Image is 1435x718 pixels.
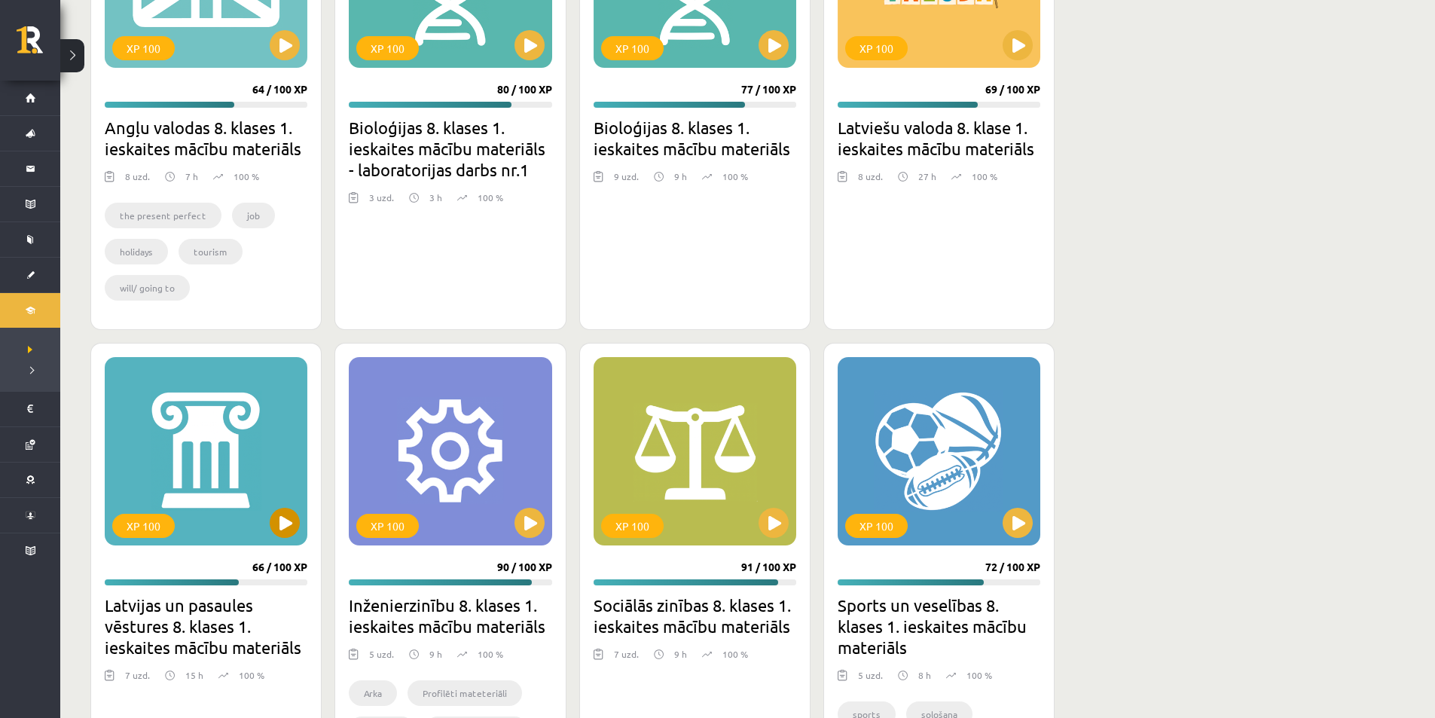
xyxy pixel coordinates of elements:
[966,668,992,682] p: 100 %
[239,668,264,682] p: 100 %
[356,36,419,60] div: XP 100
[232,203,275,228] li: job
[614,647,639,670] div: 7 uzd.
[674,647,687,661] p: 9 h
[918,170,936,183] p: 27 h
[674,170,687,183] p: 9 h
[478,647,503,661] p: 100 %
[972,170,997,183] p: 100 %
[594,594,796,637] h2: Sociālās zinības 8. klases 1. ieskaites mācību materiāls
[105,594,307,658] h2: Latvijas un pasaules vēstures 8. klases 1. ieskaites mācību materiāls
[369,647,394,670] div: 5 uzd.
[125,170,150,192] div: 8 uzd.
[179,239,243,264] li: tourism
[858,170,883,192] div: 8 uzd.
[845,36,908,60] div: XP 100
[369,191,394,213] div: 3 uzd.
[105,203,221,228] li: the present perfect
[17,26,60,64] a: Rīgas 1. Tālmācības vidusskola
[105,117,307,159] h2: Angļu valodas 8. klases 1. ieskaites mācību materiāls
[356,514,419,538] div: XP 100
[125,668,150,691] div: 7 uzd.
[349,594,551,637] h2: Inženierzinību 8. klases 1. ieskaites mācību materiāls
[478,191,503,204] p: 100 %
[105,275,190,301] li: will/ going to
[722,170,748,183] p: 100 %
[838,117,1040,159] h2: Latviešu valoda 8. klase 1. ieskaites mācību materiāls
[185,668,203,682] p: 15 h
[112,514,175,538] div: XP 100
[234,170,259,183] p: 100 %
[594,117,796,159] h2: Bioloģijas 8. klases 1. ieskaites mācību materiāls
[429,191,442,204] p: 3 h
[429,647,442,661] p: 9 h
[185,170,198,183] p: 7 h
[858,668,883,691] div: 5 uzd.
[845,514,908,538] div: XP 100
[105,239,168,264] li: holidays
[722,647,748,661] p: 100 %
[601,36,664,60] div: XP 100
[918,668,931,682] p: 8 h
[349,680,397,706] li: Arka
[601,514,664,538] div: XP 100
[838,594,1040,658] h2: Sports un veselības 8. klases 1. ieskaites mācību materiāls
[408,680,522,706] li: Profilēti mateteriāli
[112,36,175,60] div: XP 100
[614,170,639,192] div: 9 uzd.
[349,117,551,180] h2: Bioloģijas 8. klases 1. ieskaites mācību materiāls - laboratorijas darbs nr.1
